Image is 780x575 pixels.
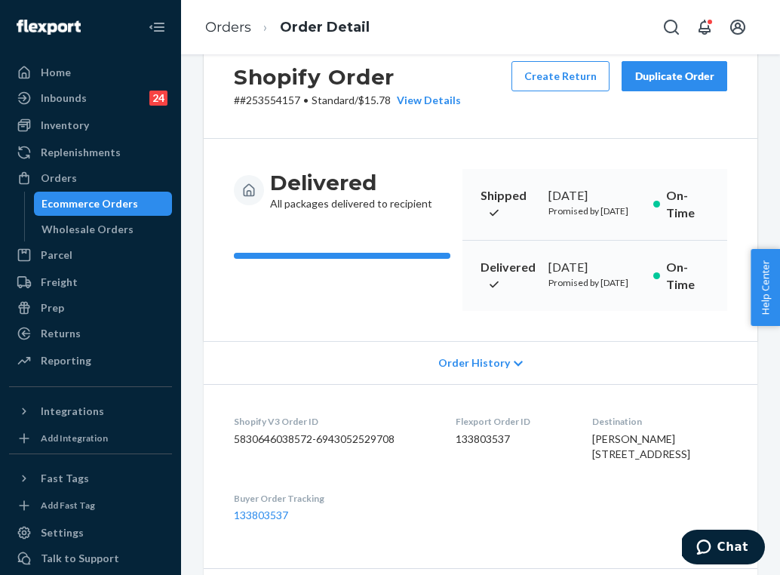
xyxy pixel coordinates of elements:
dt: Shopify V3 Order ID [234,415,431,428]
dt: Destination [592,415,727,428]
div: 24 [149,91,167,106]
a: Prep [9,296,172,320]
a: Inbounds24 [9,86,172,110]
a: Add Fast Tag [9,497,172,515]
a: Parcel [9,243,172,267]
a: Inventory [9,113,172,137]
div: Freight [41,275,78,290]
button: Close Navigation [142,12,172,42]
h3: Delivered [270,169,432,196]
p: On-Time [666,187,709,222]
a: Orders [9,166,172,190]
button: Fast Tags [9,466,172,490]
a: Freight [9,270,172,294]
div: Fast Tags [41,471,89,486]
dd: 133803537 [456,432,567,447]
a: Returns [9,321,172,346]
div: Integrations [41,404,104,419]
span: [PERSON_NAME] [STREET_ADDRESS] [592,432,690,460]
div: Parcel [41,248,72,263]
div: [DATE] [548,259,641,276]
span: • [303,94,309,106]
a: Replenishments [9,140,172,165]
dt: Buyer Order Tracking [234,492,431,505]
p: Shipped [481,187,536,222]
p: Promised by [DATE] [548,276,641,289]
div: Prep [41,300,64,315]
button: Help Center [751,249,780,326]
dt: Flexport Order ID [456,415,567,428]
div: Add Fast Tag [41,499,95,512]
button: View Details [391,93,461,108]
p: # #253554157 / $15.78 [234,93,461,108]
div: Wholesale Orders [41,222,134,237]
a: Wholesale Orders [34,217,173,241]
div: Replenishments [41,145,121,160]
a: Orders [205,19,251,35]
a: 133803537 [234,509,288,521]
dd: 5830646038572-6943052529708 [234,432,431,447]
iframe: Opens a widget where you can chat to one of our agents [682,530,765,567]
a: Reporting [9,349,172,373]
h2: Shopify Order [234,61,461,93]
div: Home [41,65,71,80]
a: Home [9,60,172,85]
button: Create Return [511,61,610,91]
div: All packages delivered to recipient [270,169,432,211]
div: Reporting [41,353,91,368]
button: Duplicate Order [622,61,727,91]
a: Ecommerce Orders [34,192,173,216]
ol: breadcrumbs [193,5,382,50]
div: Returns [41,326,81,341]
button: Open notifications [689,12,720,42]
div: Talk to Support [41,551,119,566]
button: Integrations [9,399,172,423]
div: Ecommerce Orders [41,196,138,211]
div: [DATE] [548,187,641,204]
div: Inventory [41,118,89,133]
button: Open Search Box [656,12,686,42]
a: Add Integration [9,429,172,447]
a: Settings [9,521,172,545]
span: Standard [312,94,355,106]
div: Add Integration [41,432,108,444]
span: Order History [438,355,510,371]
p: On-Time [666,259,709,294]
div: Orders [41,171,77,186]
button: Talk to Support [9,546,172,570]
p: Delivered [481,259,536,294]
div: Settings [41,525,84,540]
div: Duplicate Order [634,69,714,84]
button: Open account menu [723,12,753,42]
p: Promised by [DATE] [548,204,641,217]
a: Order Detail [280,19,370,35]
div: Inbounds [41,91,87,106]
img: Flexport logo [17,20,81,35]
